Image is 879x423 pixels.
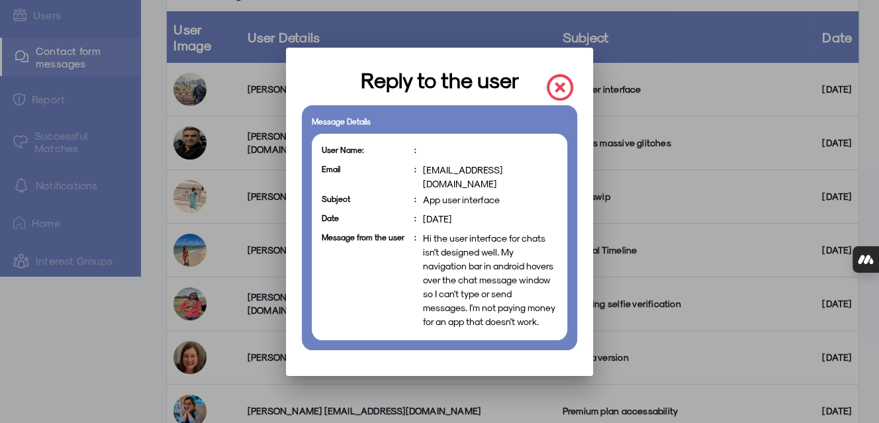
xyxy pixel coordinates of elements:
[322,144,408,156] label: User Name:
[312,115,371,127] h4: Message Details
[322,212,408,224] label: Date
[423,163,558,191] span: [EMAIL_ADDRESS][DOMAIN_NAME]
[414,193,416,205] strong: :
[414,212,416,224] strong: :
[322,231,408,243] label: Message from the user
[322,163,408,175] label: Email
[360,64,518,95] h3: Reply to the user
[322,193,408,205] label: Subject
[414,163,416,175] strong: :
[414,144,416,156] strong: :
[423,193,500,207] span: App user interface
[423,212,451,226] span: [DATE]
[414,231,416,243] strong: :
[423,231,558,328] span: Hi the user interface for chats isn't designed well. My navigation bar in android hovers over the...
